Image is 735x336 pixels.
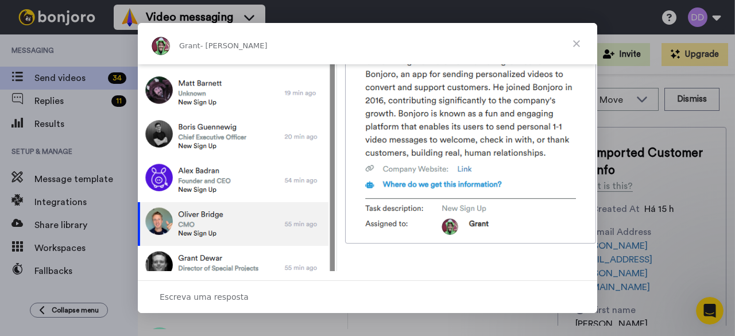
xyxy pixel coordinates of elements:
[152,37,170,55] img: Profile image for Grant
[200,41,268,50] span: - [PERSON_NAME]
[160,289,249,304] span: Escreva uma resposta
[556,23,597,64] span: Fechar
[138,280,597,313] div: Abra a conversa e responda
[179,41,200,50] span: Grant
